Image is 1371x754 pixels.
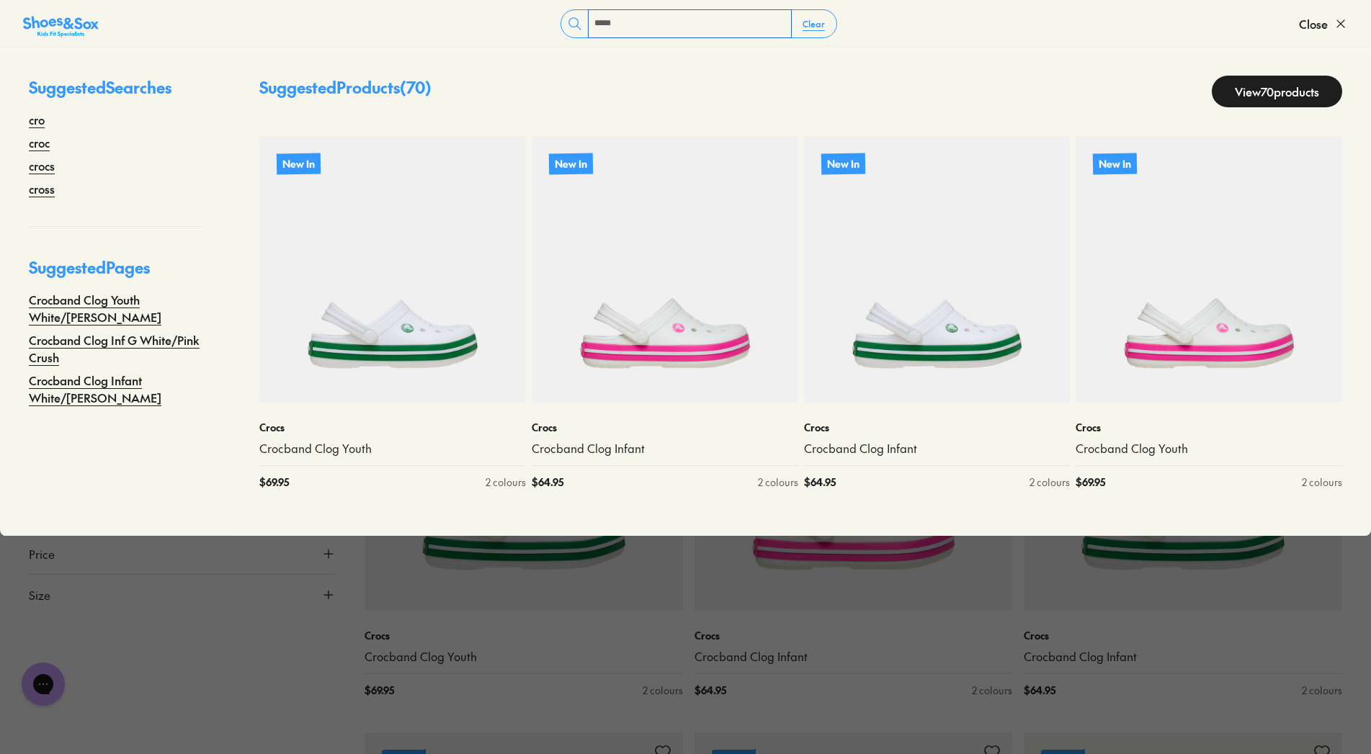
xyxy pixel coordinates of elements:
[1024,628,1342,643] p: Crocs
[804,420,1071,435] p: Crocs
[1299,8,1348,40] button: Close
[365,628,683,643] p: Crocs
[1076,136,1342,403] a: New In
[1302,683,1342,698] div: 2 colours
[486,475,526,490] div: 2 colours
[804,136,1071,403] a: New In
[23,12,99,35] a: Shoes &amp; Sox
[14,657,72,711] iframe: Gorgias live chat messenger
[804,441,1071,457] a: Crocband Clog Infant
[758,475,798,490] div: 2 colours
[29,76,202,111] p: Suggested Searches
[695,649,1013,665] a: Crocband Clog Infant
[695,683,726,698] span: $ 64.95
[259,441,526,457] a: Crocband Clog Youth
[1302,475,1342,490] div: 2 colours
[532,475,563,490] span: $ 64.95
[1024,683,1055,698] span: $ 64.95
[532,441,798,457] a: Crocband Clog Infant
[365,683,394,698] span: $ 69.95
[259,136,526,403] a: New In
[1212,76,1342,107] a: View70products
[259,76,432,107] p: Suggested Products
[29,586,50,603] span: Size
[29,256,202,291] p: Suggested Pages
[643,683,683,698] div: 2 colours
[29,291,202,326] a: Crocband Clog Youth White/[PERSON_NAME]
[29,545,55,562] span: Price
[365,649,683,665] a: Crocband Clog Youth
[1024,649,1342,665] a: Crocband Clog Infant
[1076,420,1342,435] p: Crocs
[1299,15,1328,32] span: Close
[791,11,836,37] button: Clear
[1093,153,1137,174] p: New In
[695,628,1013,643] p: Crocs
[804,475,836,490] span: $ 64.95
[29,180,55,197] a: cross
[549,153,593,174] p: New In
[23,15,99,38] img: SNS_Logo_Responsive.svg
[1076,475,1105,490] span: $ 69.95
[259,420,526,435] p: Crocs
[277,153,321,174] p: New In
[29,372,202,406] a: Crocband Clog Infant White/[PERSON_NAME]
[29,111,45,128] a: cro
[972,683,1012,698] div: 2 colours
[400,76,432,98] span: ( 70 )
[29,157,55,174] a: crocs
[532,420,798,435] p: Crocs
[1076,441,1342,457] a: Crocband Clog Youth
[259,475,289,490] span: $ 69.95
[532,136,798,403] a: New In
[821,153,865,174] p: New In
[29,575,336,615] button: Size
[29,134,50,151] a: croc
[1030,475,1070,490] div: 2 colours
[29,331,202,366] a: Crocband Clog Inf G White/Pink Crush
[29,534,336,574] button: Price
